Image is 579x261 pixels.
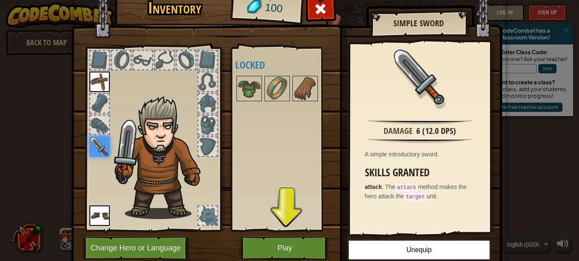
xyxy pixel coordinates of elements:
[235,59,335,70] h4: Locked
[293,77,317,100] img: portrait.png
[367,119,472,125] img: hr.png
[367,138,472,143] img: hr.png
[237,77,261,100] img: portrait.png
[365,150,479,158] div: A simple introductory sword.
[384,125,413,137] div: Damage
[365,167,479,178] h3: Skills Granted
[89,136,110,157] img: portrait.png
[365,183,382,190] strong: attack
[379,19,459,28] h2: Simple Sword
[241,236,329,260] button: Play
[89,205,110,226] img: portrait.png
[265,77,289,100] img: portrait.png
[392,50,447,105] img: portrait.png
[382,183,385,190] span: :
[404,193,426,201] code: target
[89,72,110,92] img: portrait.png
[365,183,467,200] span: The method makes the hero attack the unit.
[348,239,491,261] button: Unequip
[111,96,214,219] img: hair_m2.png
[395,184,418,192] code: attack
[83,236,191,260] button: Change Hero or Language
[416,125,456,137] div: 6 (12.0 DPS)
